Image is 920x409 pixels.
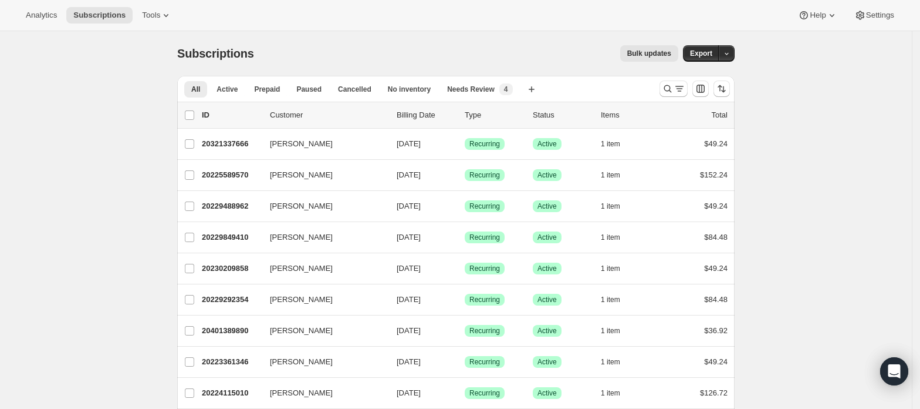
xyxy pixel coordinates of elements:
[263,197,380,216] button: [PERSON_NAME]
[601,323,633,339] button: 1 item
[202,354,728,370] div: 20223361346[PERSON_NAME][DATE]SuccessRecurringSuccessActive1 item$49.24
[217,85,238,94] span: Active
[270,356,333,368] span: [PERSON_NAME]
[683,45,719,62] button: Export
[202,200,261,212] p: 20229488962
[601,170,620,180] span: 1 item
[397,233,421,242] span: [DATE]
[397,388,421,397] span: [DATE]
[202,294,261,306] p: 20229292354
[704,357,728,366] span: $49.24
[270,325,333,337] span: [PERSON_NAME]
[338,85,371,94] span: Cancelled
[601,202,620,211] span: 1 item
[397,357,421,366] span: [DATE]
[66,7,133,24] button: Subscriptions
[397,326,421,335] span: [DATE]
[202,385,728,401] div: 20224115010[PERSON_NAME][DATE]SuccessRecurringSuccessActive1 item$126.72
[537,264,557,273] span: Active
[692,81,709,97] button: Customize table column order and visibility
[601,354,633,370] button: 1 item
[26,11,57,20] span: Analytics
[469,388,500,398] span: Recurring
[522,81,541,98] button: Create new view
[202,260,728,277] div: 20230209858[PERSON_NAME][DATE]SuccessRecurringSuccessActive1 item$49.24
[704,295,728,304] span: $84.48
[537,233,557,242] span: Active
[601,233,620,242] span: 1 item
[263,135,380,153] button: [PERSON_NAME]
[202,323,728,339] div: 20401389890[PERSON_NAME][DATE]SuccessRecurringSuccessActive1 item$36.92
[537,388,557,398] span: Active
[601,136,633,152] button: 1 item
[202,167,728,183] div: 20225589570[PERSON_NAME][DATE]SuccessRecurringSuccessActive1 item$152.24
[202,387,261,399] p: 20224115010
[263,166,380,185] button: [PERSON_NAME]
[202,136,728,152] div: 20321337666[PERSON_NAME][DATE]SuccessRecurringSuccessActive1 item$49.24
[620,45,678,62] button: Bulk updates
[601,357,620,367] span: 1 item
[469,233,500,242] span: Recurring
[447,85,495,94] span: Needs Review
[601,198,633,214] button: 1 item
[296,85,322,94] span: Paused
[202,138,261,150] p: 20321337666
[202,169,261,181] p: 20225589570
[263,321,380,340] button: [PERSON_NAME]
[537,357,557,367] span: Active
[700,388,728,397] span: $126.72
[263,353,380,371] button: [PERSON_NAME]
[202,356,261,368] p: 20223361346
[270,138,333,150] span: [PERSON_NAME]
[469,139,500,149] span: Recurring
[627,49,671,58] span: Bulk updates
[601,291,633,308] button: 1 item
[270,387,333,399] span: [PERSON_NAME]
[270,109,387,121] p: Customer
[263,290,380,309] button: [PERSON_NAME]
[713,81,730,97] button: Sort the results
[704,264,728,273] span: $49.24
[397,109,455,121] p: Billing Date
[142,11,160,20] span: Tools
[601,264,620,273] span: 1 item
[388,85,431,94] span: No inventory
[202,263,261,274] p: 20230209858
[659,81,688,97] button: Search and filter results
[202,325,261,337] p: 20401389890
[880,357,908,385] div: Open Intercom Messenger
[712,109,728,121] p: Total
[397,139,421,148] span: [DATE]
[270,200,333,212] span: [PERSON_NAME]
[533,109,591,121] p: Status
[202,291,728,308] div: 20229292354[PERSON_NAME][DATE]SuccessRecurringSuccessActive1 item$84.48
[810,11,826,20] span: Help
[704,202,728,210] span: $49.24
[135,7,179,24] button: Tools
[690,49,712,58] span: Export
[537,139,557,149] span: Active
[791,7,844,24] button: Help
[397,202,421,210] span: [DATE]
[19,7,64,24] button: Analytics
[270,294,333,306] span: [PERSON_NAME]
[601,326,620,336] span: 1 item
[469,326,500,336] span: Recurring
[469,202,500,211] span: Recurring
[469,295,500,304] span: Recurring
[601,295,620,304] span: 1 item
[704,233,728,242] span: $84.48
[847,7,901,24] button: Settings
[537,326,557,336] span: Active
[263,259,380,278] button: [PERSON_NAME]
[270,169,333,181] span: [PERSON_NAME]
[601,388,620,398] span: 1 item
[469,170,500,180] span: Recurring
[397,264,421,273] span: [DATE]
[191,85,200,94] span: All
[704,139,728,148] span: $49.24
[866,11,894,20] span: Settings
[397,295,421,304] span: [DATE]
[465,109,523,121] div: Type
[700,170,728,179] span: $152.24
